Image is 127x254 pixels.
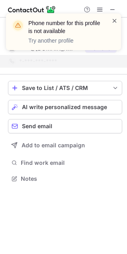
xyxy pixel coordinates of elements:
button: Find work email [8,157,122,168]
span: AI write personalized message [22,104,107,110]
img: ContactOut v5.3.10 [8,5,56,14]
button: Send email [8,119,122,133]
button: Add to email campaign [8,138,122,152]
button: save-profile-one-click [8,81,122,95]
div: Save to List / ATS / CRM [22,85,108,91]
header: Phone number for this profile is not available [28,19,102,35]
span: Send email [22,123,52,129]
img: warning [12,19,24,32]
span: Notes [21,175,119,182]
button: Notes [8,173,122,184]
p: Try another profile [28,37,102,45]
button: AI write personalized message [8,100,122,114]
span: Find work email [21,159,119,166]
span: Add to email campaign [22,142,85,148]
